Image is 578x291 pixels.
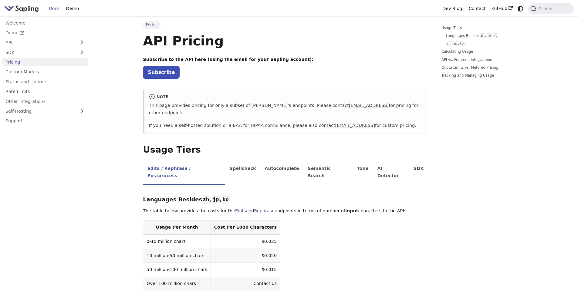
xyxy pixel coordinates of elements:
[260,161,303,185] li: Autocomplete
[76,48,88,57] button: Expand sidebar category 'SDK'
[465,4,489,13] a: Contact
[446,41,522,47] a: zh,jp,ko
[2,38,76,47] a: API
[441,49,524,55] a: Calculating Usage
[211,263,280,277] td: $0.015
[459,41,465,46] code: ko
[222,196,229,203] code: ko
[441,73,524,78] a: Tracking and Managing Usage
[536,6,556,11] span: Search
[2,48,76,57] a: SDK
[349,103,389,108] a: [EMAIL_ADDRESS]
[143,57,313,62] strong: Subscribe to the API here (using the email for your Sapling account):
[441,57,524,63] a: API vs. Frontend Integrations
[149,94,424,101] div: note
[493,33,498,38] code: ko
[143,66,180,78] a: Subscribe
[2,68,88,76] a: Custom Models
[516,4,525,13] button: Switch between dark and light mode (currently system mode)
[211,277,280,291] td: Contact us
[143,249,211,263] td: 10 million-50 million chars
[2,77,88,86] a: Status and Uptime
[202,196,210,203] code: zh
[441,65,524,71] a: Quota Limits vs. Metered Pricing
[143,144,428,155] h2: Usage Tiers
[335,123,375,128] a: [EMAIL_ADDRESS]
[441,25,524,31] a: Usage Tiers
[143,263,211,277] td: 50 million-100 million chars
[353,161,373,185] li: Tone
[2,97,88,106] a: Other Integrations
[235,208,246,213] a: Edits
[2,18,88,27] a: Welcome
[211,234,280,249] td: $0.025
[46,4,63,13] a: Docs
[345,208,358,213] strong: input
[2,58,88,67] a: Pricing
[528,3,573,14] button: Search (Command+K)
[211,220,280,235] th: Cost Per 1000 Characters
[225,161,260,185] li: Spellcheck
[143,161,225,185] li: Edits / Rephrase / Postprocess
[143,33,428,49] h1: API Pricing
[2,107,88,116] a: Self-Hosting
[63,4,82,13] a: Demo
[143,21,428,29] nav: Breadcrumbs
[143,207,428,215] p: The table below provides the costs for the and endpoints in terms of number of characters to the ...
[486,33,492,38] code: jp
[373,161,409,185] li: AI Detector
[2,87,88,96] a: Rate Limits
[303,161,353,185] li: Semantic Search
[452,41,458,46] code: jp
[143,220,211,235] th: Usage Per Month
[446,33,522,39] a: Languages Besideszh,jp,ko
[4,4,39,13] img: Sapling.ai
[149,102,424,117] p: This page provides pricing for only a subset of [PERSON_NAME]'s endpoints. Please contact for pri...
[143,21,160,29] span: Pricing
[149,122,424,129] p: If you need a self-hosted solution or a BAA for HIPAA compliance, please also contact for custom ...
[489,4,516,13] a: GitHub
[439,4,465,13] a: Dev Blog
[4,4,41,13] a: Sapling.aiSapling.ai
[254,208,275,213] a: Rephrase
[143,277,211,291] td: Over 100 million chars
[2,28,88,37] a: Demo
[76,38,88,47] button: Expand sidebar category 'API'
[409,161,428,185] li: SDK
[446,41,451,46] code: zh
[143,196,428,203] h3: Languages Besides , ,
[143,234,211,249] td: 0-10 million chars
[211,249,280,263] td: $0.020
[2,117,88,125] a: Support
[480,33,485,38] code: zh
[212,196,220,203] code: jp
